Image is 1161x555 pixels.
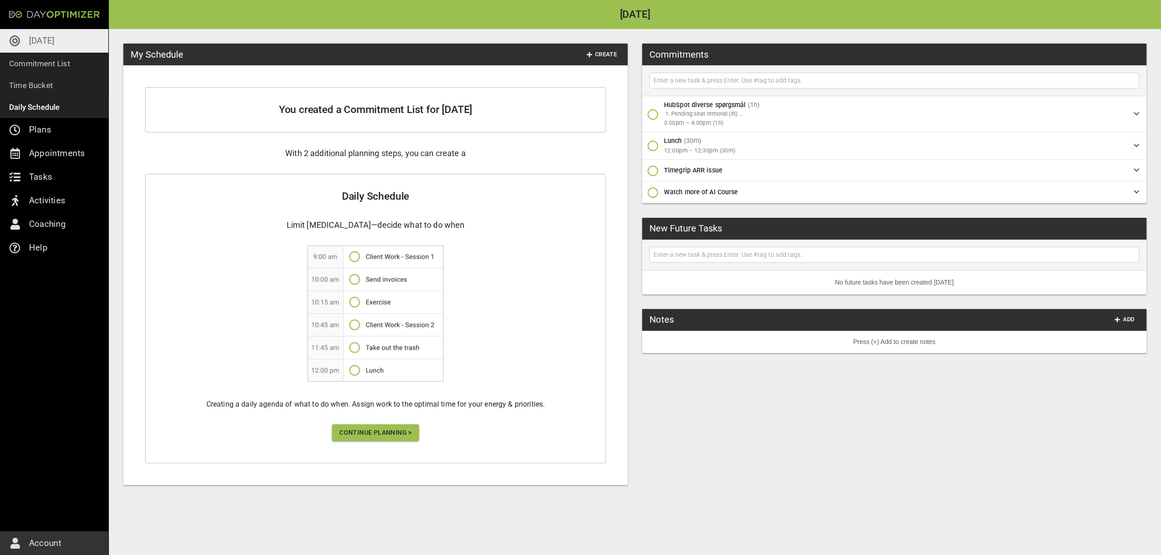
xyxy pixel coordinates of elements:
[642,96,1146,132] div: HubSpot diverse spørgsmål(1h) Pending seat removal (fil) ... 3:00pm – 4:00pm (1h)
[29,170,52,184] p: Tasks
[587,49,617,60] span: Create
[153,399,598,410] h6: Creating a daily agenda of what to do when. Assign work to the optimal time for your energy & pri...
[583,48,620,62] button: Create
[9,79,53,92] p: Time Bucket
[649,48,708,61] h3: Commitments
[1114,314,1136,325] span: Add
[9,101,60,113] p: Daily Schedule
[671,110,743,117] span: Pending seat removal (fil) ...
[332,424,419,441] button: Continue Planning >
[664,137,682,144] span: Lunch
[131,48,183,61] h3: My Schedule
[29,123,51,137] p: Plans
[9,57,70,70] p: Commitment List
[642,182,1146,203] div: Watch more of AI Course
[642,160,1146,182] div: Timegrip ARR issue
[664,118,1127,128] span: 3:00pm – 4:00pm (1h)
[664,188,738,196] span: Watch more of AI Course
[9,11,100,18] img: Day Optimizer
[153,189,598,204] h2: Daily Schedule
[664,101,746,108] span: HubSpot diverse spørgsmål
[29,34,54,48] p: [DATE]
[649,221,722,235] h3: New Future Tasks
[642,132,1146,159] div: Lunch(30m)12:00pm – 12:30pm (30m)
[684,137,702,144] span: (30m)
[649,337,1139,347] p: Press (+) Add to create notes
[109,10,1161,20] h2: [DATE]
[153,219,598,231] h4: Limit [MEDICAL_DATA]—decide what to do when
[339,427,412,438] span: Continue Planning >
[652,75,1137,86] input: Enter a new task & press Enter. Use #tag to add tags.
[664,167,722,174] span: Timegrip ARR issue
[29,193,65,208] p: Activities
[160,102,591,118] h2: You created a Commitment List for [DATE]
[664,146,1127,156] span: 12:00pm – 12:30pm (30m)
[748,101,760,108] span: (1h)
[642,270,1146,295] li: No future tasks have been created [DATE]
[29,536,61,550] p: Account
[1110,313,1139,327] button: Add
[29,241,48,255] p: Help
[29,146,85,161] p: Appointments
[29,217,66,231] p: Coaching
[145,147,606,159] h4: With 2 additional planning steps, you can create a
[649,313,674,326] h3: Notes
[652,249,1137,260] input: Enter a new task & press Enter. Use #tag to add tags.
